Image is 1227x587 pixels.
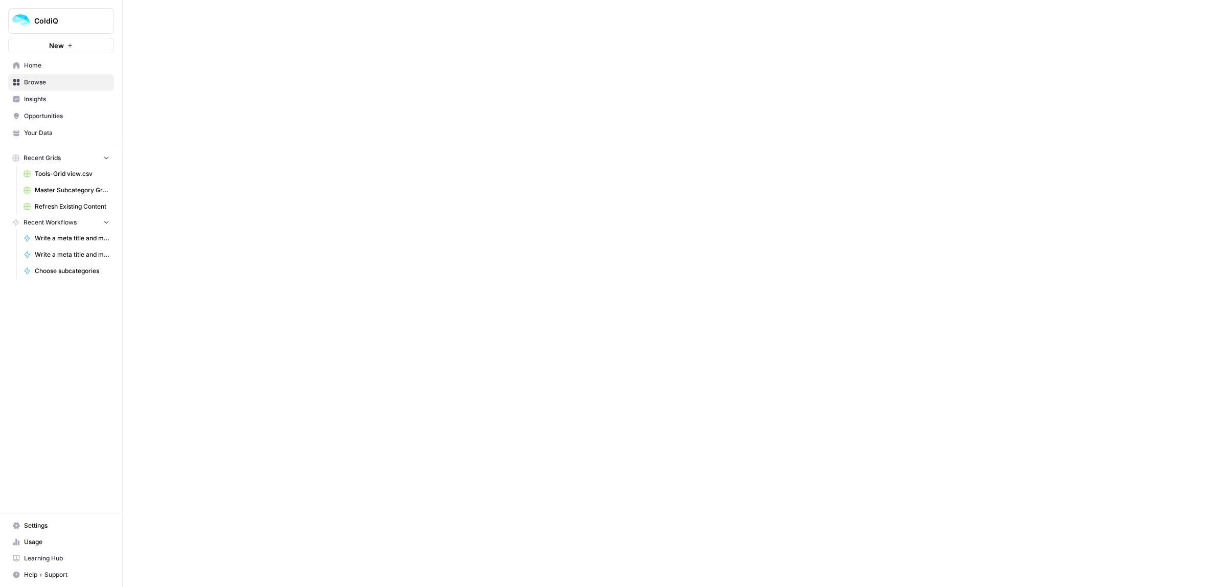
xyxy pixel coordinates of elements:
a: Your Data [8,125,114,141]
span: Insights [24,95,109,104]
a: Choose subcategories [19,263,114,279]
a: Home [8,57,114,74]
a: Master Subcategory Grid View (1).csv [19,182,114,198]
a: Write a meta title and meta description for product pages [19,246,114,263]
span: Home [24,61,109,70]
span: Tools-Grid view.csv [35,169,109,178]
a: Write a meta title and meta description for subcategories [19,230,114,246]
span: ColdiQ [34,16,96,26]
span: Master Subcategory Grid View (1).csv [35,186,109,195]
span: Write a meta title and meta description for subcategories [35,234,109,243]
button: Workspace: ColdiQ [8,8,114,34]
span: New [49,40,64,51]
span: Recent Grids [24,153,61,163]
span: Refresh Existing Content [35,202,109,211]
a: Tools-Grid view.csv [19,166,114,182]
img: ColdiQ Logo [12,12,30,30]
a: Usage [8,534,114,550]
span: Browse [24,78,109,87]
a: Settings [8,517,114,534]
span: Opportunities [24,111,109,121]
span: Recent Workflows [24,218,77,227]
span: Usage [24,537,109,547]
span: Write a meta title and meta description for product pages [35,250,109,259]
span: Learning Hub [24,554,109,563]
button: Recent Grids [8,150,114,166]
button: Help + Support [8,567,114,583]
span: Your Data [24,128,109,138]
a: Browse [8,74,114,91]
a: Learning Hub [8,550,114,567]
a: Insights [8,91,114,107]
span: Choose subcategories [35,266,109,276]
button: Recent Workflows [8,215,114,230]
a: Refresh Existing Content [19,198,114,215]
span: Help + Support [24,570,109,579]
a: Opportunities [8,108,114,124]
span: Settings [24,521,109,530]
button: New [8,38,114,53]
